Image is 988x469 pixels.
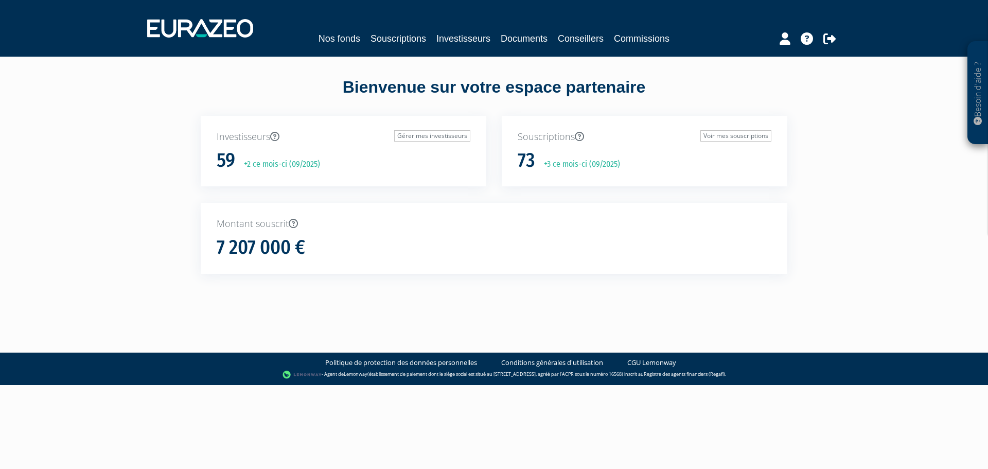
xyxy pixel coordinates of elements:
[518,130,771,144] p: Souscriptions
[394,130,470,142] a: Gérer mes investisseurs
[10,370,978,380] div: - Agent de (établissement de paiement dont le siège social est situé au [STREET_ADDRESS], agréé p...
[644,371,725,377] a: Registre des agents financiers (Regafi)
[193,76,795,116] div: Bienvenue sur votre espace partenaire
[217,217,771,231] p: Montant souscrit
[972,47,984,140] p: Besoin d'aide ?
[501,31,548,46] a: Documents
[217,150,235,171] h1: 59
[344,371,367,377] a: Lemonway
[283,370,322,380] img: logo-lemonway.png
[325,358,477,368] a: Politique de protection des données personnelles
[237,159,320,170] p: +2 ce mois-ci (09/2025)
[370,31,426,46] a: Souscriptions
[627,358,676,368] a: CGU Lemonway
[537,159,620,170] p: +3 ce mois-ci (09/2025)
[217,237,305,258] h1: 7 207 000 €
[147,19,253,38] img: 1732889491-logotype_eurazeo_blanc_rvb.png
[319,31,360,46] a: Nos fonds
[558,31,604,46] a: Conseillers
[700,130,771,142] a: Voir mes souscriptions
[501,358,603,368] a: Conditions générales d'utilisation
[436,31,490,46] a: Investisseurs
[614,31,669,46] a: Commissions
[217,130,470,144] p: Investisseurs
[518,150,535,171] h1: 73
